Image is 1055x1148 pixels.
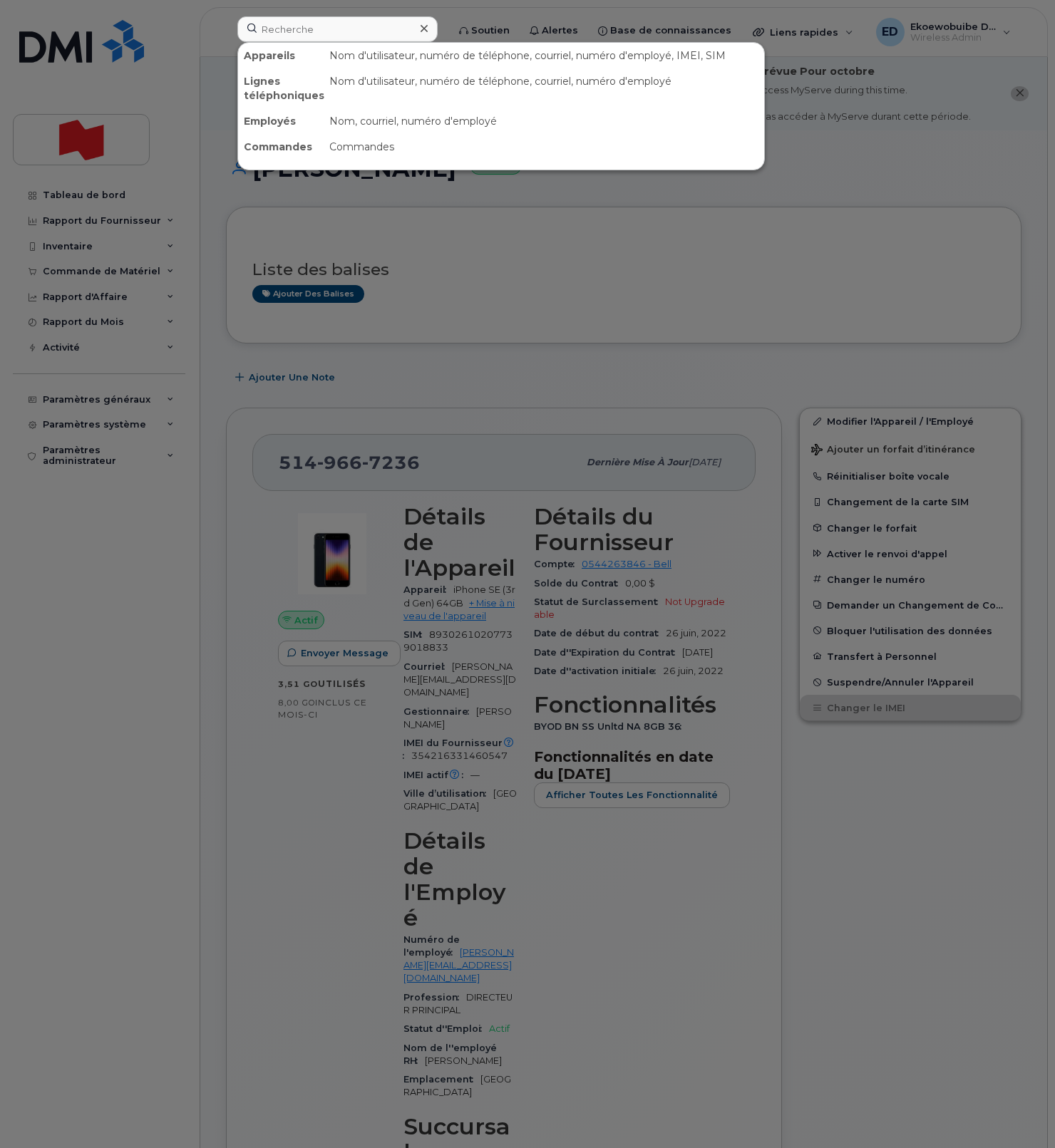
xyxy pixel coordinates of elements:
[238,43,324,68] div: Appareils
[324,108,764,134] div: Nom, courriel, numéro d'employé
[238,68,324,108] div: Lignes téléphoniques
[324,43,764,68] div: Nom d'utilisateur, numéro de téléphone, courriel, numéro d'employé, IMEI, SIM
[324,134,764,160] div: Commandes
[324,68,764,108] div: Nom d'utilisateur, numéro de téléphone, courriel, numéro d'employé
[238,134,324,160] div: Commandes
[238,108,324,134] div: Employés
